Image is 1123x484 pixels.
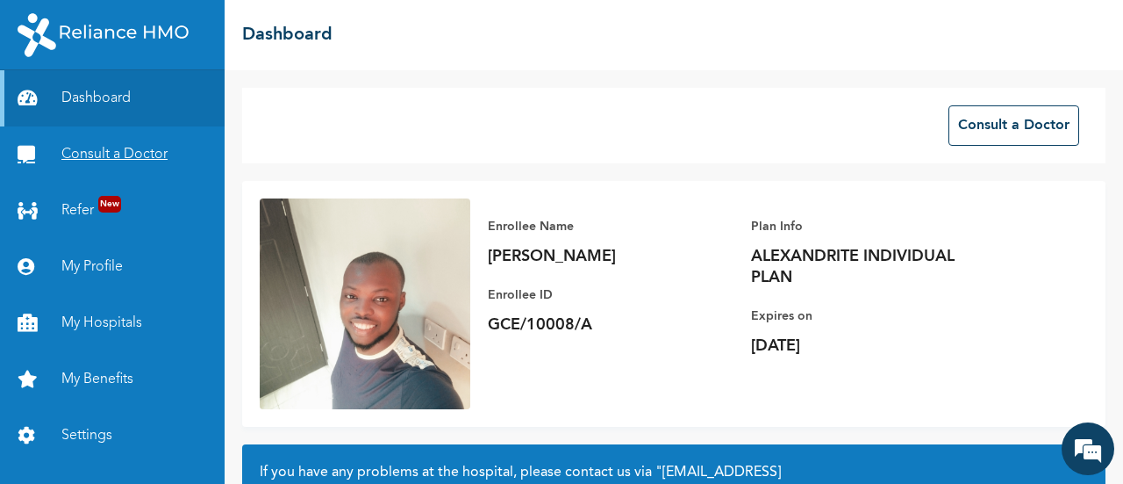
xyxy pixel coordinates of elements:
[288,9,330,51] div: Minimize live chat window
[488,246,733,267] p: [PERSON_NAME]
[172,396,335,451] div: FAQs
[260,199,470,409] img: Enrollee
[102,148,242,326] span: We're online!
[9,335,334,396] textarea: Type your message and hit 'Enter'
[488,314,733,336] p: GCE/10008/A
[751,336,997,357] p: [DATE]
[751,216,997,237] p: Plan Info
[9,427,172,439] span: Conversation
[488,285,733,306] p: Enrollee ID
[98,196,121,213] span: New
[488,216,733,237] p: Enrollee Name
[948,105,1079,146] button: Consult a Doctor
[91,98,295,121] div: Chat with us now
[242,22,333,48] h2: Dashboard
[751,246,997,288] p: ALEXANDRITE INDIVIDUAL PLAN
[18,13,189,57] img: RelianceHMO's Logo
[32,88,71,132] img: d_794563401_company_1708531726252_794563401
[751,306,997,327] p: Expires on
